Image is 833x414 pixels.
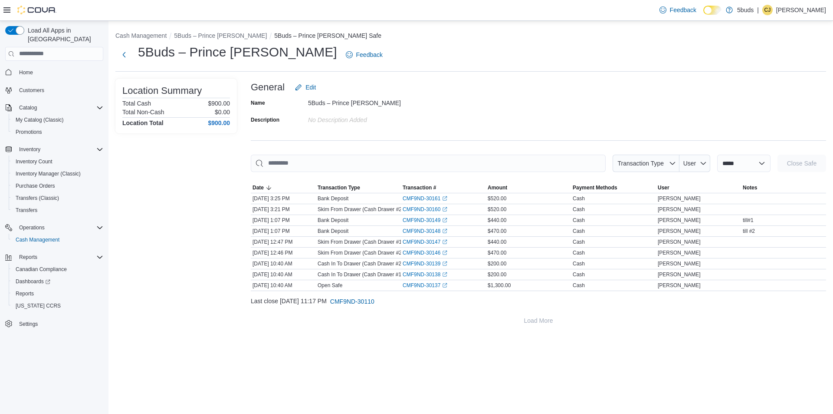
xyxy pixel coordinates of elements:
span: $1,300.00 [488,282,511,289]
span: $200.00 [488,260,506,267]
span: till #2 [743,228,755,235]
label: Description [251,116,279,123]
span: User [683,160,696,167]
span: Promotions [12,127,103,137]
svg: External link [442,261,447,266]
button: Promotions [9,126,107,138]
span: Load All Apps in [GEOGRAPHIC_DATA] [24,26,103,43]
a: Reports [12,288,37,299]
button: Next [115,46,133,63]
span: [PERSON_NAME] [658,260,701,267]
span: Transaction # [403,184,436,191]
button: Inventory [16,144,44,155]
div: 5Buds – Prince [PERSON_NAME] [308,96,424,106]
img: Cova [17,6,56,14]
button: Operations [2,222,107,234]
input: This is a search bar. As you type, the results lower in the page will automatically filter. [251,155,606,172]
span: $440.00 [488,217,506,224]
div: [DATE] 3:25 PM [251,193,316,204]
span: Inventory [19,146,40,153]
span: My Catalog (Classic) [12,115,103,125]
span: Washington CCRS [12,301,103,311]
span: Purchase Orders [12,181,103,191]
a: Inventory Count [12,156,56,167]
span: Date [253,184,264,191]
span: Transfers (Classic) [16,195,59,202]
h6: Total Non-Cash [122,109,164,116]
button: Cash Management [9,234,107,246]
button: Transfers [9,204,107,216]
svg: External link [442,207,447,212]
a: [US_STATE] CCRS [12,301,64,311]
div: Cash [573,228,585,235]
button: CMF9ND-30110 [327,293,378,310]
button: Catalog [2,102,107,114]
svg: External link [442,229,447,234]
span: Dashboards [16,278,50,285]
span: Feedback [356,50,383,59]
nav: An example of EuiBreadcrumbs [115,31,826,42]
a: CMF9ND-30139External link [403,260,447,267]
span: Home [16,67,103,78]
span: Edit [305,83,316,92]
span: Payment Methods [573,184,617,191]
a: Cash Management [12,235,63,245]
div: Cash [573,195,585,202]
p: Open Safe [318,282,342,289]
span: [PERSON_NAME] [658,282,701,289]
span: [US_STATE] CCRS [16,302,61,309]
svg: External link [442,239,447,245]
span: Reports [19,254,37,261]
a: Feedback [342,46,386,63]
div: Cash [573,249,585,256]
div: Cash [573,217,585,224]
span: Canadian Compliance [12,264,103,275]
a: Dashboards [12,276,54,287]
button: Payment Methods [571,182,656,193]
span: Cash Management [12,235,103,245]
button: Load More [251,312,826,329]
span: Inventory Manager (Classic) [16,170,81,177]
button: Reports [16,252,41,262]
a: Transfers [12,205,41,215]
h6: Total Cash [122,100,151,107]
div: [DATE] 3:21 PM [251,204,316,215]
span: Transaction Type [617,160,664,167]
div: [DATE] 10:40 AM [251,269,316,280]
span: [PERSON_NAME] [658,206,701,213]
p: Bank Deposit [318,228,348,235]
button: User [656,182,741,193]
button: Notes [741,182,826,193]
button: Transaction Type [613,155,679,172]
span: Amount [488,184,507,191]
button: Transaction # [401,182,486,193]
span: [PERSON_NAME] [658,217,701,224]
p: Bank Deposit [318,195,348,202]
svg: External link [442,196,447,201]
input: Dark Mode [703,6,721,15]
a: CMF9ND-30148External link [403,228,447,235]
div: [DATE] 1:07 PM [251,226,316,236]
a: My Catalog (Classic) [12,115,67,125]
button: Cash Management [115,32,167,39]
span: Transfers (Classic) [12,193,103,203]
svg: External link [442,218,447,223]
span: Catalog [19,104,37,111]
span: $200.00 [488,271,506,278]
span: Reports [16,290,34,297]
span: $470.00 [488,249,506,256]
button: 5Buds – Prince [PERSON_NAME] [174,32,267,39]
span: Customers [16,85,103,96]
span: Settings [19,321,38,328]
label: Name [251,99,265,106]
h3: General [251,82,285,93]
span: Inventory Count [12,156,103,167]
span: Load More [524,316,553,325]
a: CMF9ND-30138External link [403,271,447,278]
span: Operations [19,224,45,231]
span: [PERSON_NAME] [658,228,701,235]
span: Settings [16,318,103,329]
a: Settings [16,319,41,329]
a: CMF9ND-30161External link [403,195,447,202]
span: CJ [764,5,771,15]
